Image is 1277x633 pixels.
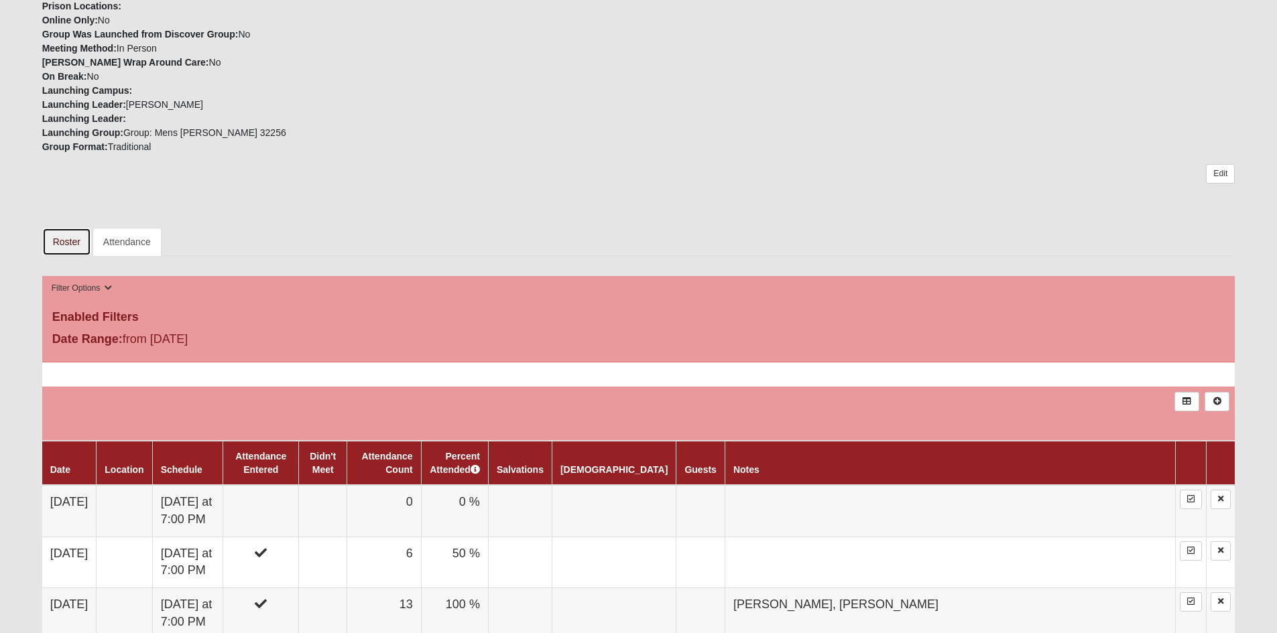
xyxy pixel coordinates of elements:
[152,485,223,537] td: [DATE] at 7:00 PM
[42,228,91,256] a: Roster
[42,29,239,40] strong: Group Was Launched from Discover Group:
[1180,490,1202,509] a: Enter Attendance
[1211,541,1231,561] a: Delete
[235,451,286,475] a: Attendance Entered
[42,141,108,152] strong: Group Format:
[42,537,97,587] td: [DATE]
[42,485,97,537] td: [DATE]
[42,43,117,54] strong: Meeting Method:
[676,441,725,485] th: Guests
[152,537,223,587] td: [DATE] at 7:00 PM
[42,330,440,352] div: from [DATE]
[347,537,422,587] td: 6
[42,99,126,110] strong: Launching Leader:
[1205,392,1229,411] a: Alt+N
[42,127,123,138] strong: Launching Group:
[1174,392,1199,411] a: Export to Excel
[42,85,133,96] strong: Launching Campus:
[52,330,123,348] label: Date Range:
[1180,592,1202,612] a: Enter Attendance
[42,113,126,124] strong: Launching Leader:
[161,464,202,475] a: Schedule
[52,310,1225,325] h4: Enabled Filters
[310,451,336,475] a: Didn't Meet
[733,464,759,475] a: Notes
[1211,490,1231,509] a: Delete
[488,441,552,485] th: Salvations
[430,451,480,475] a: Percent Attended
[50,464,70,475] a: Date
[48,281,117,295] button: Filter Options
[93,228,162,256] a: Attendance
[42,1,121,11] strong: Prison Locations:
[42,71,87,82] strong: On Break:
[105,464,143,475] a: Location
[421,537,488,587] td: 50 %
[421,485,488,537] td: 0 %
[42,15,98,25] strong: Online Only:
[361,451,412,475] a: Attendance Count
[1180,541,1202,561] a: Enter Attendance
[552,441,676,485] th: [DEMOGRAPHIC_DATA]
[1206,164,1235,184] a: Edit
[1211,592,1231,612] a: Delete
[347,485,422,537] td: 0
[42,57,209,68] strong: [PERSON_NAME] Wrap Around Care:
